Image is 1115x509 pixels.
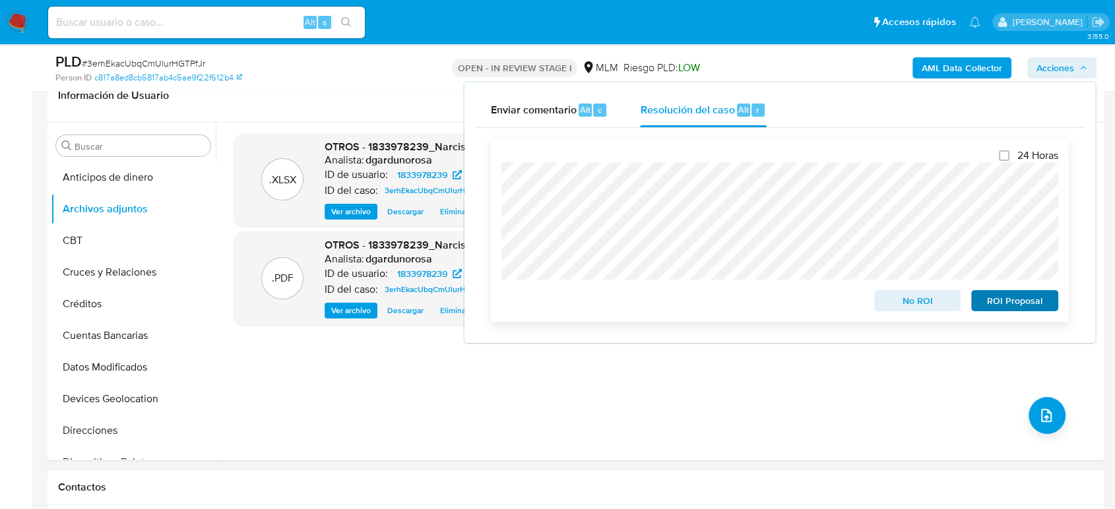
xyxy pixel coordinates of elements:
[94,72,242,84] a: c817a8ed8cb5817ab4c5ae9f22f612b4
[51,383,216,415] button: Devices Geolocation
[323,16,327,28] span: s
[55,72,92,84] b: Person ID
[756,104,759,116] span: r
[58,89,169,102] h1: Información de Usuario
[385,183,490,198] span: 3erhEkacUbqCmUlurHGTPfJr
[381,303,430,318] button: Descargar
[874,290,961,311] button: No ROI
[1091,15,1105,29] a: Salir
[325,253,364,266] p: Analista:
[51,193,216,225] button: Archivos adjuntos
[331,205,371,218] span: Ver archivo
[51,162,216,193] button: Anticipos de dinero
[1029,397,1066,434] button: upload-file
[433,204,475,220] button: Eliminar
[82,57,205,70] span: # 3erhEkacUbqCmUlurHGTPfJr
[325,283,378,296] p: ID del caso:
[51,320,216,351] button: Cuentas Bancarias
[922,57,1002,78] b: AML Data Collector
[440,304,468,317] span: Eliminar
[305,16,315,28] span: Alt
[999,150,1009,161] input: 24 Horas
[325,168,388,181] p: ID de usuario:
[51,288,216,320] button: Créditos
[325,154,364,167] p: Analista:
[1017,149,1058,162] span: 24 Horas
[598,104,602,116] span: c
[640,102,734,117] span: Resolución del caso
[980,291,1049,310] span: ROI Proposal
[379,183,495,198] a: 3erhEkacUbqCmUlurHGTPfJr
[883,291,952,310] span: No ROI
[912,57,1011,78] button: AML Data Collector
[397,266,447,282] span: 1833978239
[971,290,1058,311] button: ROI Proposal
[48,14,365,31] input: Buscar usuario o caso...
[55,51,82,72] b: PLD
[51,415,216,446] button: Direcciones
[387,205,424,218] span: Descargar
[51,256,216,288] button: Cruces y Relaciones
[678,60,699,75] span: LOW
[1036,57,1074,78] span: Acciones
[1027,57,1097,78] button: Acciones
[389,167,470,183] a: 1833978239
[433,303,475,318] button: Eliminar
[440,205,468,218] span: Eliminar
[397,167,447,183] span: 1833978239
[366,154,432,167] h6: dgardunorosa
[738,104,749,116] span: Alt
[582,61,618,75] div: MLM
[452,59,577,77] p: OPEN - IN REVIEW STAGE I
[61,140,72,151] button: Buscar
[75,140,205,152] input: Buscar
[969,16,980,28] a: Notificaciones
[325,303,377,318] button: Ver archivo
[331,304,371,317] span: Ver archivo
[269,173,296,187] p: .XLSX
[51,446,216,478] button: Dispositivos Point
[51,225,216,256] button: CBT
[325,237,562,253] span: OTROS - 1833978239_Narciso Gomez_Julio2025
[491,102,577,117] span: Enviar comentario
[379,282,495,297] a: 3erhEkacUbqCmUlurHGTPfJr
[58,481,1094,494] h1: Contactos
[325,204,377,220] button: Ver archivo
[1012,16,1087,28] p: diego.gardunorosas@mercadolibre.com.mx
[325,139,562,154] span: OTROS - 1833978239_Narciso Gomez_Julio2025
[366,253,432,266] h6: dgardunorosa
[325,184,378,197] p: ID del caso:
[387,304,424,317] span: Descargar
[389,266,470,282] a: 1833978239
[385,282,490,297] span: 3erhEkacUbqCmUlurHGTPfJr
[51,351,216,383] button: Datos Modificados
[272,271,294,285] p: .PDF
[623,61,699,75] span: Riesgo PLD:
[882,15,956,29] span: Accesos rápidos
[580,104,590,116] span: Alt
[381,204,430,220] button: Descargar
[333,13,360,32] button: search-icon
[325,267,388,280] p: ID de usuario:
[1087,31,1108,42] span: 3.155.0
